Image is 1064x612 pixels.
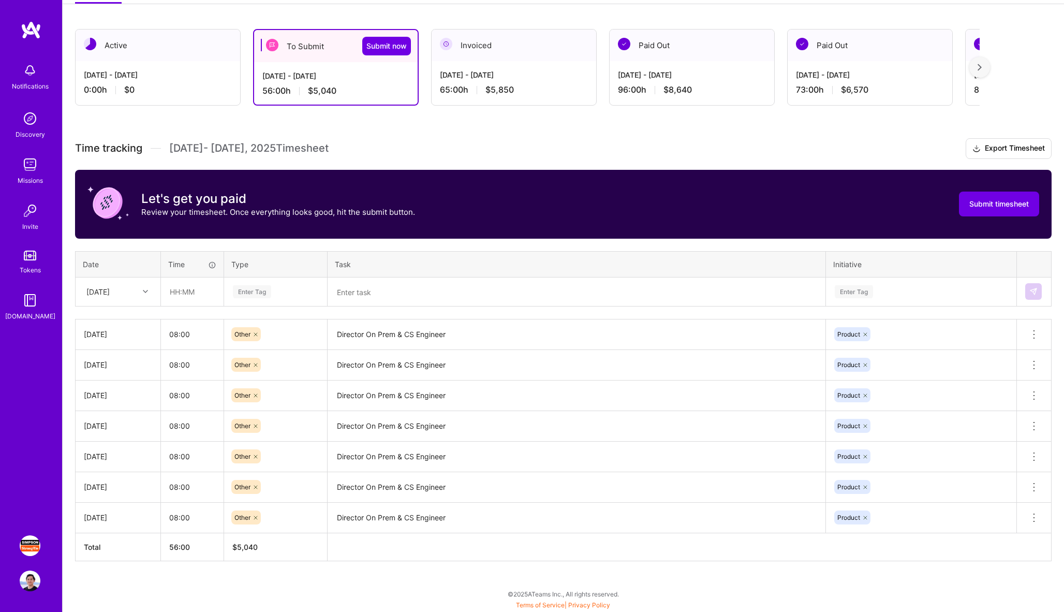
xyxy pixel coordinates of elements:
div: [DATE] - [DATE] [262,70,409,81]
span: $8,640 [663,84,692,95]
img: teamwork [20,154,40,175]
th: Task [328,251,826,277]
div: Time [168,259,216,270]
span: Other [234,514,250,521]
span: $ 5,040 [232,543,258,551]
span: Submit timesheet [969,199,1029,209]
img: discovery [20,108,40,129]
a: Simpson Strong-Tie: Product Manager TY [17,535,43,556]
span: Product [837,514,860,521]
span: Other [234,483,250,491]
img: right [978,64,982,71]
span: Other [234,361,250,369]
th: Type [224,251,328,277]
i: icon Chevron [143,289,148,294]
span: $5,040 [308,85,336,96]
div: [DATE] [86,286,110,297]
div: Missions [18,175,43,186]
div: Enter Tag [835,284,873,300]
i: icon Download [972,143,981,154]
img: coin [87,182,129,224]
span: Product [837,361,860,369]
input: HH:MM [161,382,224,409]
button: Export Timesheet [966,138,1052,159]
a: Terms of Service [516,601,565,609]
img: logo [21,21,41,39]
textarea: Director On Prem & CS Engineer [329,382,824,410]
a: Privacy Policy [568,601,610,609]
span: Other [234,453,250,460]
span: $6,570 [841,84,868,95]
span: $5,850 [485,84,514,95]
div: Discovery [16,129,45,140]
input: HH:MM [161,278,223,305]
span: Product [837,422,860,430]
div: © 2025 ATeams Inc., All rights reserved. [62,581,1064,607]
textarea: Director On Prem & CS Engineer [329,473,824,502]
img: To Submit [266,39,278,51]
h3: Let's get you paid [141,191,415,207]
img: tokens [24,251,36,260]
input: HH:MM [161,320,224,348]
textarea: Director On Prem & CS Engineer [329,443,824,471]
img: User Avatar [20,571,40,591]
div: [DATE] [84,512,152,523]
div: [DATE] [84,359,152,370]
th: 56:00 [161,533,224,561]
textarea: Director On Prem & CS Engineer [329,412,824,441]
span: $0 [124,84,135,95]
span: Product [837,453,860,460]
span: [DATE] - [DATE] , 2025 Timesheet [169,142,329,155]
div: [DATE] [84,329,152,340]
img: Paid Out [796,38,808,50]
textarea: Director On Prem & CS Engineer [329,351,824,380]
div: [DATE] - [DATE] [440,69,588,80]
div: Initiative [833,259,1009,270]
div: Invite [22,221,38,232]
div: Active [76,30,240,61]
div: [DATE] - [DATE] [796,69,944,80]
img: Simpson Strong-Tie: Product Manager TY [20,535,40,556]
span: Other [234,330,250,338]
th: Date [76,251,161,277]
div: [DATE] [84,390,152,401]
textarea: Director On Prem & CS Engineer [329,504,824,532]
span: Product [837,483,860,491]
img: Invite [20,200,40,221]
div: [DATE] [84,482,152,492]
textarea: Director On Prem & CS Engineer [329,320,824,349]
a: User Avatar [17,571,43,591]
img: Paid Out [974,38,986,50]
div: 73:00 h [796,84,944,95]
img: Active [84,38,96,50]
input: HH:MM [161,504,224,531]
span: Time tracking [75,142,142,155]
img: Invoiced [440,38,452,50]
button: Submit now [362,37,411,55]
button: Submit timesheet [959,192,1039,216]
th: Total [76,533,161,561]
div: To Submit [254,30,418,62]
img: bell [20,60,40,81]
div: Invoiced [432,30,596,61]
div: [DATE] - [DATE] [84,69,232,80]
span: Other [234,422,250,430]
div: Tokens [20,265,41,275]
div: [DATE] [84,451,152,462]
input: HH:MM [161,473,224,501]
input: HH:MM [161,443,224,470]
span: | [516,601,610,609]
img: Paid Out [618,38,630,50]
div: 56:00 h [262,85,409,96]
div: 0:00 h [84,84,232,95]
div: Notifications [12,81,49,92]
input: HH:MM [161,412,224,440]
div: Paid Out [610,30,774,61]
img: guide book [20,290,40,311]
span: Product [837,330,860,338]
span: Product [837,391,860,399]
div: Paid Out [788,30,952,61]
div: [DATE] - [DATE] [618,69,766,80]
span: Submit now [366,41,407,51]
div: 65:00 h [440,84,588,95]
